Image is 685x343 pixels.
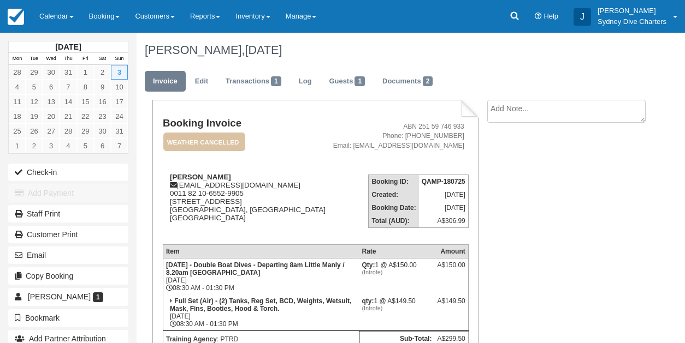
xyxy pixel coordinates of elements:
a: 9 [94,80,111,94]
a: 24 [111,109,128,124]
a: WEATHER CANCELLED [163,132,241,152]
a: 19 [26,109,43,124]
a: 1 [9,139,26,153]
strong: qty [362,297,374,305]
span: 1 [271,76,281,86]
div: A$150.00 [437,261,465,278]
a: 4 [9,80,26,94]
a: 26 [26,124,43,139]
p: Sydney Dive Charters [598,16,666,27]
strong: [PERSON_NAME] [170,173,231,181]
td: [DATE] 08:30 AM - 01:30 PM [163,258,359,295]
strong: Training Agency [166,335,217,343]
em: WEATHER CANCELLED [163,133,245,152]
strong: Qty [362,261,375,269]
a: 12 [26,94,43,109]
a: 20 [43,109,60,124]
a: 10 [111,80,128,94]
a: 6 [43,80,60,94]
strong: [DATE] [55,43,81,51]
span: [PERSON_NAME] [28,292,91,301]
a: 6 [94,139,111,153]
a: 22 [77,109,94,124]
a: Guests1 [321,71,373,92]
a: 27 [43,124,60,139]
div: J [574,8,591,26]
a: 2 [26,139,43,153]
th: Amount [434,245,468,258]
th: Tue [26,53,43,65]
em: (Introfe) [362,305,432,311]
td: [DATE] [419,201,469,214]
img: checkfront-main-nav-mini-logo.png [8,9,24,25]
a: Documents2 [374,71,441,92]
td: 1 @ A$149.50 [359,294,435,331]
a: 28 [9,65,26,80]
a: 7 [60,80,76,94]
a: 15 [77,94,94,109]
a: [PERSON_NAME] 1 [8,288,128,305]
th: Sat [94,53,111,65]
td: [DATE] 08:30 AM - 01:30 PM [163,294,359,331]
button: Copy Booking [8,267,128,285]
a: 30 [94,124,111,139]
th: Thu [60,53,76,65]
button: Bookmark [8,309,128,327]
a: 1 [77,65,94,80]
span: 2 [423,76,433,86]
td: [DATE] [419,188,469,201]
a: 18 [9,109,26,124]
a: Invoice [145,71,186,92]
a: 14 [60,94,76,109]
a: 4 [60,139,76,153]
strong: [DATE] - Double Boat Dives - Departing 8am Little Manly / 8.20am [GEOGRAPHIC_DATA] [166,261,344,276]
th: Created: [369,188,419,201]
strong: QAMP-180725 [422,178,465,185]
button: Add Payment [8,184,128,202]
a: Transactions1 [217,71,290,92]
span: 1 [355,76,365,86]
a: 13 [43,94,60,109]
td: A$306.99 [419,214,469,228]
th: Wed [43,53,60,65]
a: 7 [111,139,128,153]
a: 5 [26,80,43,94]
a: 25 [9,124,26,139]
span: Help [544,12,558,20]
div: [EMAIL_ADDRESS][DOMAIN_NAME] 0011 82 10-6552-9905 [STREET_ADDRESS] [GEOGRAPHIC_DATA], [GEOGRAPHIC... [163,173,327,236]
h1: [PERSON_NAME], [145,44,642,57]
address: ABN 251 59 746 933 Phone: [PHONE_NUMBER] Email: [EMAIL_ADDRESS][DOMAIN_NAME] [332,122,464,150]
a: 3 [111,65,128,80]
a: 3 [43,139,60,153]
a: 23 [94,109,111,124]
a: 29 [26,65,43,80]
a: 31 [111,124,128,139]
a: 30 [43,65,60,80]
a: 2 [94,65,111,80]
a: Log [291,71,320,92]
a: Edit [187,71,216,92]
button: Check-in [8,164,128,181]
a: 11 [9,94,26,109]
a: 28 [60,124,76,139]
th: Total (AUD): [369,214,419,228]
div: A$149.50 [437,297,465,314]
a: Customer Print [8,226,128,243]
i: Help [535,13,542,20]
a: 8 [77,80,94,94]
a: 16 [94,94,111,109]
p: [PERSON_NAME] [598,5,666,16]
th: Booking Date: [369,201,419,214]
a: 29 [77,124,94,139]
span: [DATE] [245,43,282,57]
strong: Full Set (Air) - (2) Tanks, Reg Set, BCD, Weights, Wetsuit, Mask, Fins, Booties, Hood & Torch. [170,297,351,312]
th: Rate [359,245,435,258]
button: Email [8,246,128,264]
th: Mon [9,53,26,65]
th: Booking ID: [369,174,419,188]
a: 31 [60,65,76,80]
a: Staff Print [8,205,128,222]
th: Fri [77,53,94,65]
th: Sun [111,53,128,65]
a: 21 [60,109,76,124]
